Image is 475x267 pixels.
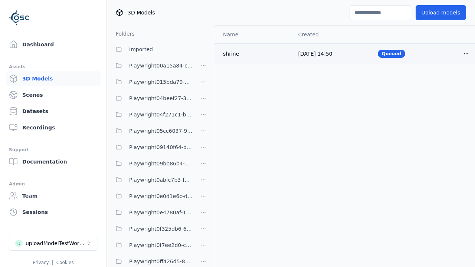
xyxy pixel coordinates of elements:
a: 3D Models [6,71,101,86]
span: | [52,260,53,265]
div: u [15,240,23,247]
a: Scenes [6,88,101,102]
button: Upload models [416,5,466,20]
span: 3D Models [128,9,155,16]
h3: Folders [111,30,135,37]
span: Playwright09bb86b4-7f88-4a8f-8ea8-a4c9412c995e [129,159,193,168]
button: Playwright0f325db6-6c4b-4947-9a8f-f4487adedf2c [111,221,193,236]
button: Playwright04f271c1-b936-458c-b5f6-36ca6337f11a [111,107,193,122]
a: Datasets [6,104,101,119]
div: shrine [223,50,286,57]
span: Playwright0f325db6-6c4b-4947-9a8f-f4487adedf2c [129,224,193,233]
span: Playwright0ff426d5-887e-47ce-9e83-c6f549f6a63f [129,257,193,266]
span: Playwright04f271c1-b936-458c-b5f6-36ca6337f11a [129,110,193,119]
button: Playwright05cc6037-9b74-4704-86c6-3ffabbdece83 [111,123,193,138]
span: [DATE] 14:50 [298,51,332,57]
a: Sessions [6,205,101,220]
button: Imported [111,42,209,57]
button: Playwright015bda79-70a0-409c-99cb-1511bab16c94 [111,75,193,89]
button: Playwright0e0d1e6c-db5a-4244-b424-632341d2c1b4 [111,189,193,204]
span: Playwright0e4780af-1c2a-492e-901c-6880da17528a [129,208,193,217]
a: Cookies [56,260,74,265]
span: Playwright0abfc7b3-fdbd-438a-9097-bdc709c88d01 [129,175,193,184]
span: Playwright05cc6037-9b74-4704-86c6-3ffabbdece83 [129,126,193,135]
div: Support [9,145,98,154]
span: Playwright00a15a84-c398-4ef4-9da8-38c036397b1e [129,61,193,70]
span: Playwright015bda79-70a0-409c-99cb-1511bab16c94 [129,78,193,86]
a: Documentation [6,154,101,169]
span: Playwright04beef27-33ad-4b39-a7ba-e3ff045e7193 [129,94,193,103]
a: Team [6,188,101,203]
span: Playwright0f7ee2d0-cebf-4840-a756-5a7a26222786 [129,241,193,250]
button: Select a workspace [9,236,98,251]
button: Playwright0abfc7b3-fdbd-438a-9097-bdc709c88d01 [111,172,193,187]
a: Recordings [6,120,101,135]
div: Admin [9,179,98,188]
div: uploadModelTestWorkspace [26,240,86,247]
button: Playwright04beef27-33ad-4b39-a7ba-e3ff045e7193 [111,91,193,106]
img: Logo [9,7,30,28]
div: Queued [378,50,405,58]
a: Dashboard [6,37,101,52]
button: Playwright0e4780af-1c2a-492e-901c-6880da17528a [111,205,193,220]
button: Playwright00a15a84-c398-4ef4-9da8-38c036397b1e [111,58,193,73]
a: Privacy [33,260,49,265]
button: Playwright09bb86b4-7f88-4a8f-8ea8-a4c9412c995e [111,156,193,171]
button: Playwright0f7ee2d0-cebf-4840-a756-5a7a26222786 [111,238,193,253]
span: Playwright0e0d1e6c-db5a-4244-b424-632341d2c1b4 [129,192,193,201]
th: Created [292,26,372,43]
th: Name [214,26,292,43]
div: Assets [9,62,98,71]
button: Playwright09140f64-bfed-4894-9ae1-f5b1e6c36039 [111,140,193,155]
span: Imported [129,45,153,54]
span: Playwright09140f64-bfed-4894-9ae1-f5b1e6c36039 [129,143,193,152]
